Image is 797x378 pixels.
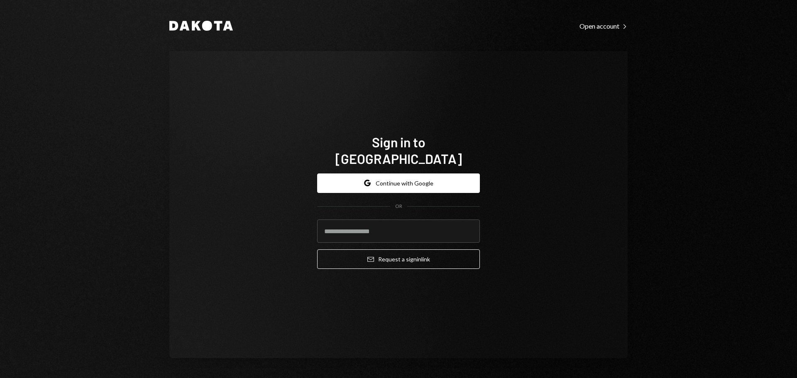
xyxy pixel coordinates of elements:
[579,22,628,30] div: Open account
[317,249,480,269] button: Request a signinlink
[317,173,480,193] button: Continue with Google
[317,134,480,167] h1: Sign in to [GEOGRAPHIC_DATA]
[395,203,402,210] div: OR
[579,21,628,30] a: Open account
